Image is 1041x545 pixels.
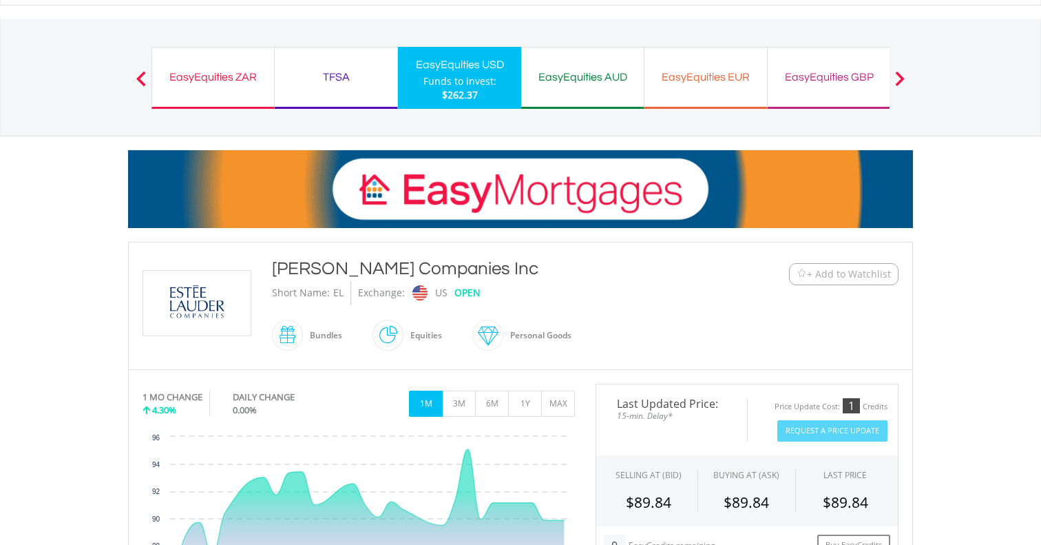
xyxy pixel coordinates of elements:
[653,68,759,87] div: EasyEquities EUR
[442,391,476,417] button: 3M
[789,263,898,285] button: Watchlist + Add to Watchlist
[303,319,342,352] div: Bundles
[607,398,737,409] span: Last Updated Price:
[272,281,330,305] div: Short Name:
[607,409,737,422] span: 15-min. Delay*
[152,461,160,469] text: 94
[128,150,913,228] img: EasyMortage Promotion Banner
[403,319,442,352] div: Equities
[797,269,807,279] img: Watchlist
[724,493,769,512] span: $89.84
[807,267,891,281] span: + Add to Watchlist
[127,78,155,92] button: Previous
[152,404,176,416] span: 4.30%
[503,319,571,352] div: Personal Goods
[409,391,443,417] button: 1M
[823,493,868,512] span: $89.84
[152,515,160,523] text: 90
[435,281,448,305] div: US
[541,391,575,417] button: MAX
[475,391,509,417] button: 6M
[777,420,887,442] button: Request A Price Update
[823,469,867,481] div: LAST PRICE
[233,391,341,404] div: DAILY CHANGE
[358,281,405,305] div: Exchange:
[143,391,202,404] div: 1 MO CHANGE
[863,402,887,412] div: Credits
[776,68,882,87] div: EasyEquities GBP
[152,488,160,495] text: 92
[442,88,478,101] span: $262.37
[160,68,266,87] div: EasyEquities ZAR
[233,404,257,416] span: 0.00%
[454,281,481,305] div: OPEN
[406,55,513,74] div: EasyEquities USD
[412,285,428,301] img: nasdaq.png
[145,271,249,336] img: EQU.US.EL.png
[775,402,840,412] div: Price Update Cost:
[423,74,496,88] div: Funds to invest:
[152,434,160,442] text: 96
[333,281,344,305] div: EL
[272,256,704,281] div: [PERSON_NAME] Companies Inc
[529,68,635,87] div: EasyEquities AUD
[508,391,542,417] button: 1Y
[283,68,389,87] div: TFSA
[616,469,682,481] div: SELLING AT (BID)
[713,469,779,481] span: BUYING AT (ASK)
[843,398,860,413] div: 1
[886,78,914,92] button: Next
[626,493,671,512] span: $89.84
